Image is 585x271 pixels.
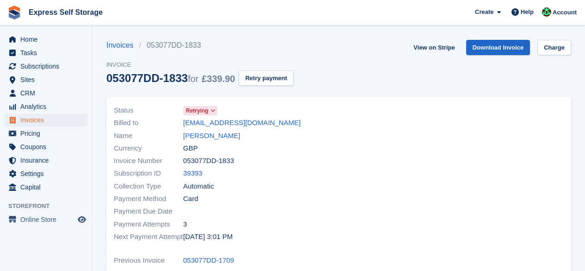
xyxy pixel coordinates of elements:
a: menu [5,60,87,73]
span: Coupons [20,140,76,153]
a: Preview store [76,214,87,225]
a: Charge [537,40,571,55]
a: menu [5,213,87,226]
span: Billed to [114,118,183,128]
span: Card [183,194,198,204]
a: menu [5,167,87,180]
a: Retrying [183,105,217,116]
a: [PERSON_NAME] [183,131,240,141]
span: Payment Attempts [114,219,183,230]
span: Tasks [20,46,76,59]
span: Settings [20,167,76,180]
span: Invoice Number [114,156,183,166]
a: Express Self Storage [25,5,106,20]
span: Invoice [106,60,294,69]
span: Sites [20,73,76,86]
a: 39393 [183,168,203,179]
span: CRM [20,87,76,100]
span: 053077DD-1833 [183,156,234,166]
span: Home [20,33,76,46]
span: Automatic [183,181,214,192]
span: Status [114,105,183,116]
span: Subscriptions [20,60,76,73]
a: 053077DD-1709 [183,255,234,266]
span: Storefront [8,202,92,211]
span: 3 [183,219,187,230]
span: Capital [20,181,76,194]
a: menu [5,87,87,100]
a: menu [5,33,87,46]
nav: breadcrumbs [106,40,294,51]
a: menu [5,181,87,194]
a: menu [5,113,87,126]
a: menu [5,140,87,153]
a: View on Stripe [410,40,458,55]
span: Analytics [20,100,76,113]
span: Insurance [20,154,76,167]
span: £339.90 [202,74,235,84]
span: for [188,74,198,84]
span: Help [521,7,534,17]
button: Retry payment [239,70,293,86]
span: Collection Type [114,181,183,192]
span: Account [553,8,577,17]
span: Online Store [20,213,76,226]
a: menu [5,100,87,113]
span: Next Payment Attempt [114,232,183,242]
a: Invoices [106,40,139,51]
img: stora-icon-8386f47178a22dfd0bd8f6a31ec36ba5ce8667c1dd55bd0f319d3a0aa187defe.svg [7,6,21,19]
a: menu [5,127,87,140]
span: GBP [183,143,198,154]
span: Payment Due Date [114,206,183,217]
a: menu [5,46,87,59]
span: Name [114,131,183,141]
a: Download Invoice [466,40,530,55]
span: Previous Invoice [114,255,183,266]
a: [EMAIL_ADDRESS][DOMAIN_NAME] [183,118,301,128]
span: Pricing [20,127,76,140]
a: menu [5,154,87,167]
time: 2025-09-04 14:01:46 UTC [183,232,233,242]
span: Create [475,7,493,17]
span: Payment Method [114,194,183,204]
span: Currency [114,143,183,154]
img: Shakiyra Davis [542,7,551,17]
a: menu [5,73,87,86]
span: Subscription ID [114,168,183,179]
span: Retrying [186,107,209,115]
span: Invoices [20,113,76,126]
div: 053077DD-1833 [106,72,235,84]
